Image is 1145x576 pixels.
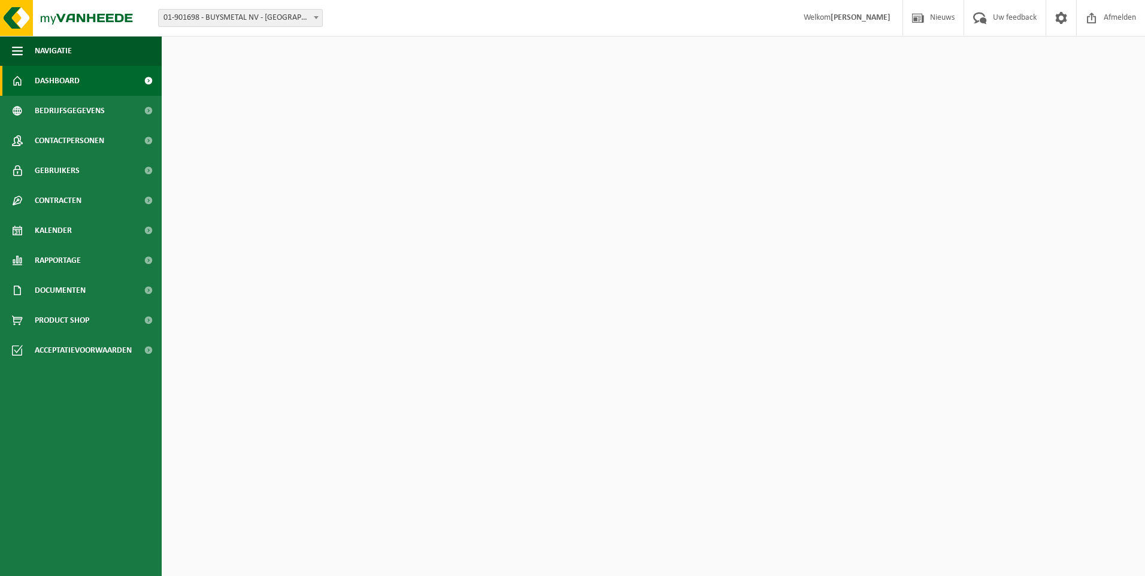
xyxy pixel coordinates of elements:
[35,245,81,275] span: Rapportage
[159,10,322,26] span: 01-901698 - BUYSMETAL NV - HARELBEKE
[35,216,72,245] span: Kalender
[35,275,86,305] span: Documenten
[35,156,80,186] span: Gebruikers
[35,335,132,365] span: Acceptatievoorwaarden
[35,126,104,156] span: Contactpersonen
[831,13,890,22] strong: [PERSON_NAME]
[35,96,105,126] span: Bedrijfsgegevens
[35,305,89,335] span: Product Shop
[35,186,81,216] span: Contracten
[35,36,72,66] span: Navigatie
[35,66,80,96] span: Dashboard
[158,9,323,27] span: 01-901698 - BUYSMETAL NV - HARELBEKE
